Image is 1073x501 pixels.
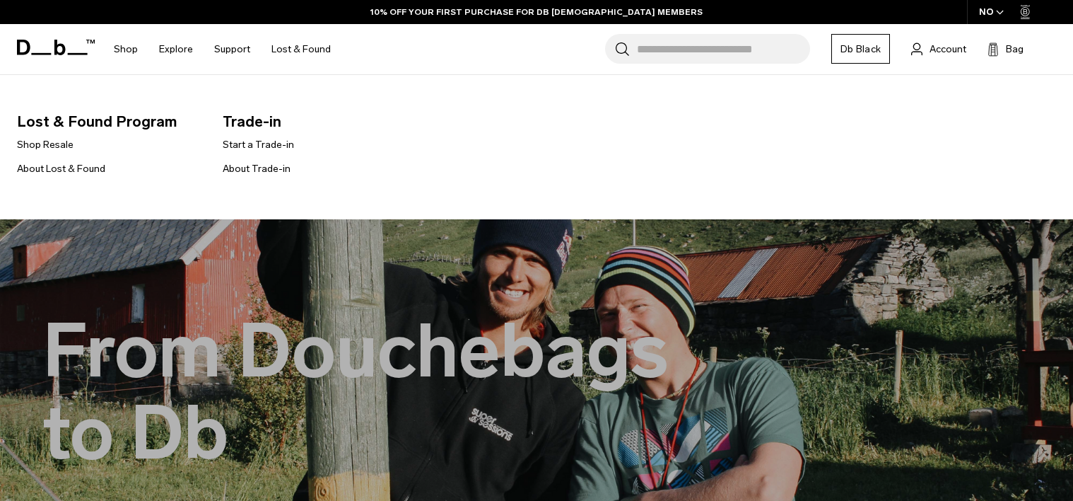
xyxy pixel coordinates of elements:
a: About Lost & Found [17,161,105,176]
a: Db Black [831,34,890,64]
a: Shop Resale [17,137,74,152]
nav: Main Navigation [103,24,341,74]
span: Account [930,42,966,57]
a: 10% OFF YOUR FIRST PURCHASE FOR DB [DEMOGRAPHIC_DATA] MEMBERS [370,6,703,18]
a: Account [911,40,966,57]
button: Bag [987,40,1024,57]
span: Trade-in [223,110,406,133]
a: Lost & Found [271,24,331,74]
a: About Trade-in [223,161,291,176]
a: Start a Trade-in [223,137,294,152]
a: Shop [114,24,138,74]
a: Support [214,24,250,74]
span: Lost & Found Program [17,110,200,133]
span: Bag [1006,42,1024,57]
a: Explore [159,24,193,74]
